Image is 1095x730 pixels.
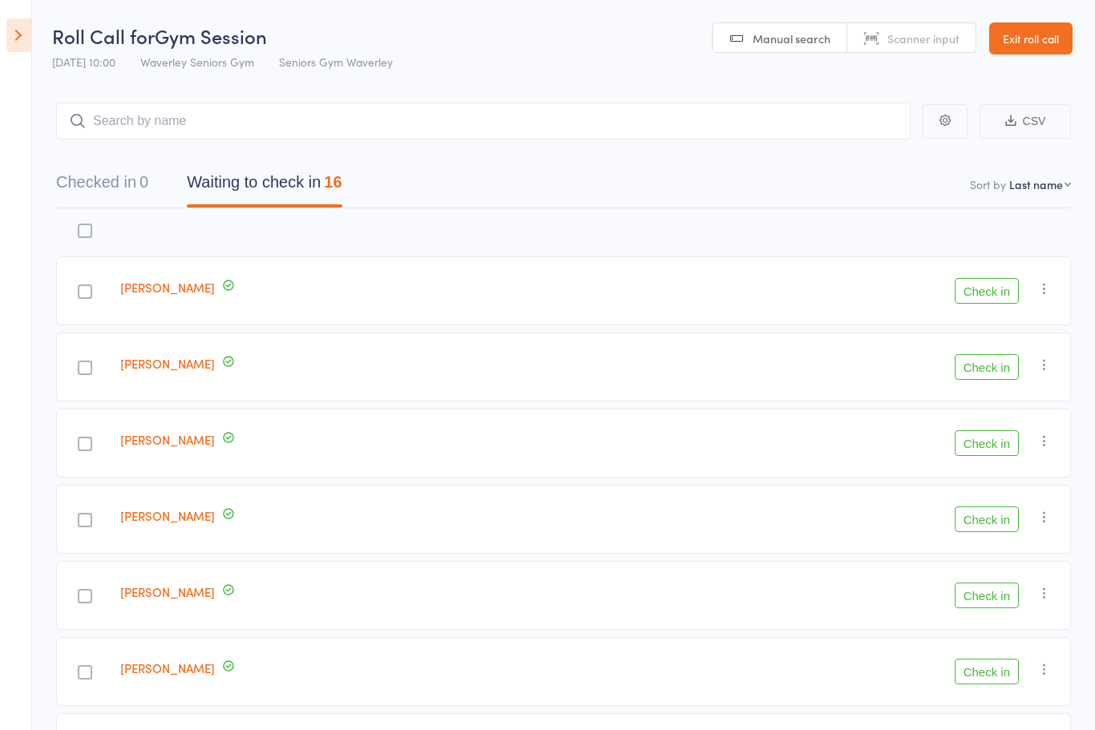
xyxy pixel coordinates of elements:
button: Check in [955,506,1019,532]
span: Gym Session [155,22,267,49]
button: Check in [955,278,1019,304]
div: 0 [139,173,148,191]
button: Check in [955,354,1019,380]
button: Check in [955,659,1019,684]
label: Sort by [970,176,1006,192]
button: Checked in0 [56,165,148,208]
span: Manual search [753,30,830,46]
a: [PERSON_NAME] [120,659,215,676]
div: Last name [1009,176,1063,192]
span: Waverley Seniors Gym [140,54,254,70]
span: Scanner input [887,30,960,46]
a: [PERSON_NAME] [120,583,215,600]
button: Waiting to check in16 [187,165,341,208]
button: Check in [955,430,1019,456]
a: [PERSON_NAME] [120,279,215,296]
input: Search by name [56,103,911,139]
span: [DATE] 10:00 [52,54,115,70]
span: Seniors Gym Waverley [279,54,393,70]
button: Check in [955,583,1019,608]
a: [PERSON_NAME] [120,355,215,372]
button: CSV [980,104,1071,139]
a: [PERSON_NAME] [120,431,215,448]
a: [PERSON_NAME] [120,507,215,524]
div: 16 [324,173,341,191]
span: Roll Call for [52,22,155,49]
a: Exit roll call [989,22,1073,54]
